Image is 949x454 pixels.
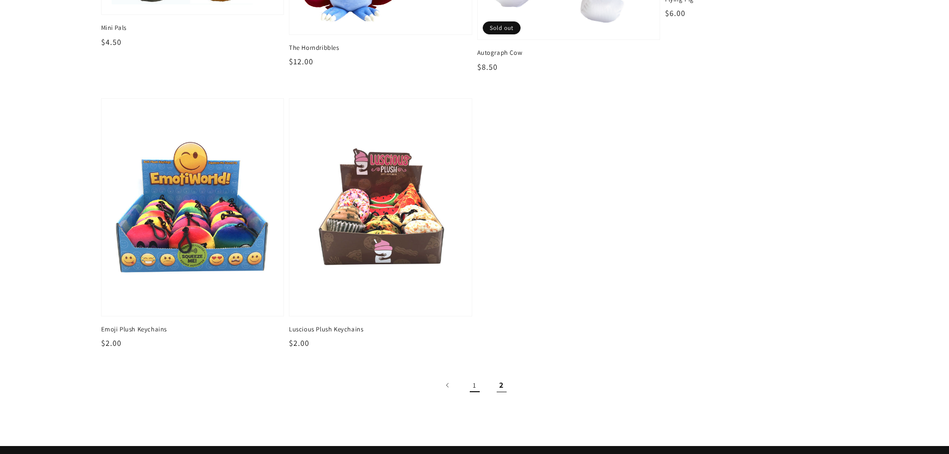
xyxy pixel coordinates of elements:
[483,21,521,34] span: Sold out
[665,8,685,18] span: $6.00
[289,325,472,334] span: Luscious Plush Keychains
[289,98,472,350] a: Luscious Plush Keychains Luscious Plush Keychains $2.00
[477,62,498,72] span: $8.50
[437,374,459,396] a: Previous page
[477,48,661,57] span: Autograph Cow
[101,338,122,348] span: $2.00
[491,374,513,396] span: Page 2
[101,37,122,47] span: $4.50
[299,109,462,306] img: Luscious Plush Keychains
[101,325,284,334] span: Emoji Plush Keychains
[289,338,309,348] span: $2.00
[101,23,284,32] span: Mini Pals
[101,374,848,396] nav: Pagination
[101,98,284,350] a: Emoji Plush Keychains Emoji Plush Keychains $2.00
[464,374,486,396] a: Page 1
[289,43,472,52] span: The Horndribbles
[289,56,313,67] span: $12.00
[112,109,274,306] img: Emoji Plush Keychains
